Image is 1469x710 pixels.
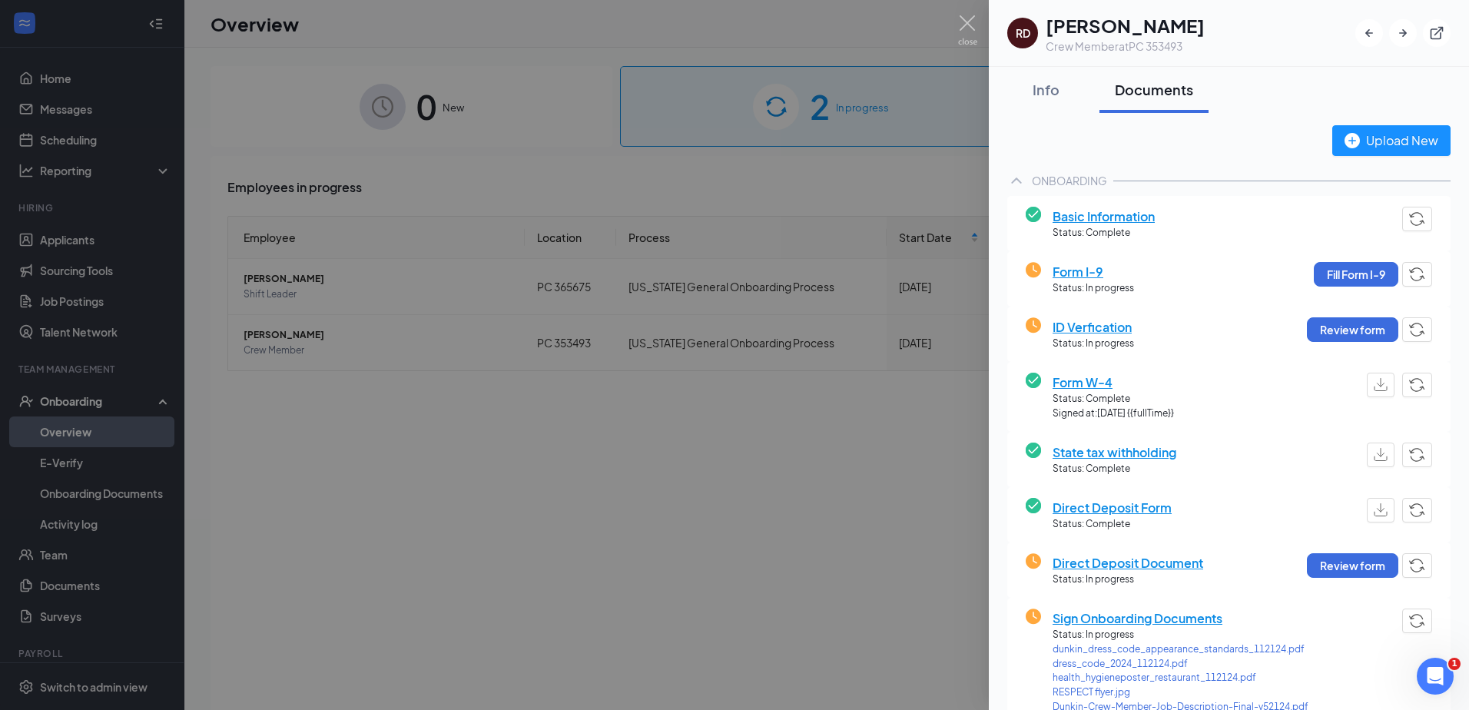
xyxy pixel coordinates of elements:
iframe: Intercom live chat [1417,658,1454,695]
svg: ExternalLink [1429,25,1444,41]
a: health_hygieneposter_restaurant_112124.pdf [1053,671,1339,685]
div: Crew Member at PC 353493 [1046,38,1205,54]
span: Status: Complete [1053,226,1155,241]
div: Documents [1115,80,1193,99]
span: Status: Complete [1053,392,1174,406]
span: Status: In progress [1053,337,1134,351]
div: RD [1016,25,1030,41]
span: Signed at: [DATE] {{fullTime}} [1053,406,1174,421]
button: Upload New [1332,125,1451,156]
div: Upload New [1345,131,1438,150]
span: Form I-9 [1053,262,1134,281]
span: Status: In progress [1053,281,1134,296]
span: Basic Information [1053,207,1155,226]
span: Direct Deposit Document [1053,553,1203,572]
span: Status: Complete [1053,462,1176,476]
span: Status: Complete [1053,517,1172,532]
span: Status: In progress [1053,572,1203,587]
button: ArrowLeftNew [1355,19,1383,47]
svg: ArrowLeftNew [1361,25,1377,41]
button: ExternalLink [1423,19,1451,47]
h1: [PERSON_NAME] [1046,12,1205,38]
a: dunkin_dress_code_appearance_standards_112124.pdf [1053,642,1339,657]
a: RESPECT flyer.jpg [1053,685,1339,700]
span: Status: In progress [1053,628,1339,642]
button: Fill Form I-9 [1314,262,1398,287]
svg: ChevronUp [1007,171,1026,190]
div: Info [1023,80,1069,99]
span: Direct Deposit Form [1053,498,1172,517]
span: Sign Onboarding Documents [1053,609,1339,628]
button: Review form [1307,317,1398,342]
span: ID Verfication [1053,317,1134,337]
span: State tax withholding [1053,443,1176,462]
button: ArrowRight [1389,19,1417,47]
svg: ArrowRight [1395,25,1411,41]
span: Form W-4 [1053,373,1174,392]
a: dress_code_2024_112124.pdf [1053,657,1339,672]
span: 1 [1448,658,1461,670]
button: Review form [1307,553,1398,578]
div: ONBOARDING [1032,173,1107,188]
